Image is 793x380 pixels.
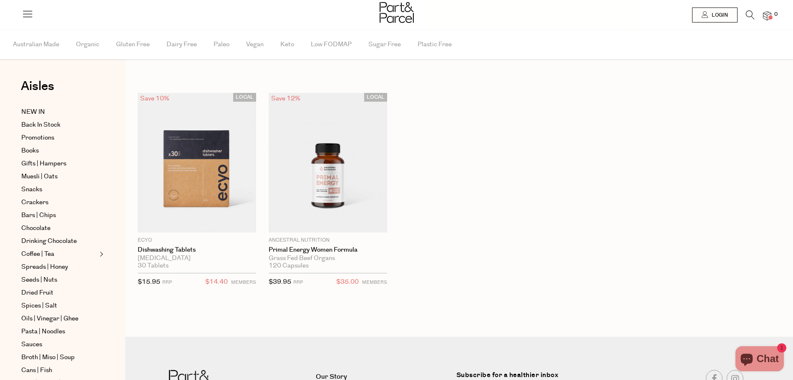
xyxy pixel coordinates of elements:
span: Crackers [21,197,48,207]
span: Sauces [21,340,42,350]
span: Cans | Fish [21,365,52,375]
span: Snacks [21,185,42,195]
a: Aisles [21,80,54,101]
span: Sugar Free [368,30,401,59]
span: Coffee | Tea [21,249,54,259]
a: Dishwashing Tablets [138,246,256,254]
a: Spreads | Honey [21,262,97,272]
a: Primal Energy Women Formula [269,246,387,254]
span: Drinking Chocolate [21,236,77,246]
small: MEMBERS [231,279,256,285]
div: [MEDICAL_DATA] [138,255,256,262]
span: Chocolate [21,223,50,233]
a: Pasta | Noodles [21,327,97,337]
span: LOCAL [233,93,256,102]
img: Dishwashing Tablets [138,93,256,232]
span: Aisles [21,77,54,95]
a: Oils | Vinegar | Ghee [21,314,97,324]
span: $15.95 [138,277,160,286]
span: Spreads | Honey [21,262,68,272]
a: Coffee | Tea [21,249,97,259]
a: Promotions [21,133,97,143]
span: Login [710,12,728,19]
a: NEW IN [21,107,97,117]
a: 0 [763,11,771,20]
span: Paleo [214,30,229,59]
a: Gifts | Hampers [21,159,97,169]
inbox-online-store-chat: Shopify online store chat [733,346,786,373]
span: Promotions [21,133,54,143]
span: NEW IN [21,107,45,117]
a: Broth | Miso | Soup [21,352,97,362]
span: Organic [76,30,99,59]
span: Gifts | Hampers [21,159,66,169]
span: Broth | Miso | Soup [21,352,75,362]
span: Oils | Vinegar | Ghee [21,314,78,324]
span: 30 Tablets [138,262,169,270]
div: Save 12% [269,93,303,104]
span: Vegan [246,30,264,59]
div: Save 10% [138,93,172,104]
small: MEMBERS [362,279,387,285]
a: Books [21,146,97,156]
button: Expand/Collapse Coffee | Tea [98,249,103,259]
a: Spices | Salt [21,301,97,311]
span: Gluten Free [116,30,150,59]
span: 120 Capsules [269,262,309,270]
span: Dried Fruit [21,288,53,298]
a: Dried Fruit [21,288,97,298]
span: $39.95 [269,277,291,286]
p: Ancestral Nutrition [269,237,387,244]
img: Part&Parcel [380,2,414,23]
span: Muesli | Oats [21,172,58,182]
span: LOCAL [364,93,387,102]
a: Login [692,7,738,22]
a: Cans | Fish [21,365,97,375]
a: Muesli | Oats [21,172,97,182]
a: Sauces [21,340,97,350]
span: Spices | Salt [21,301,57,311]
span: Bars | Chips [21,210,56,220]
a: Drinking Chocolate [21,236,97,246]
span: Low FODMAP [311,30,352,59]
small: RRP [293,279,303,285]
a: Crackers [21,197,97,207]
span: Plastic Free [418,30,452,59]
span: Pasta | Noodles [21,327,65,337]
a: Chocolate [21,223,97,233]
span: Seeds | Nuts [21,275,57,285]
span: Keto [280,30,294,59]
span: Dairy Free [166,30,197,59]
a: Snacks [21,185,97,195]
span: Back In Stock [21,120,60,130]
span: $14.40 [205,277,228,287]
p: Ecyo [138,237,256,244]
a: Bars | Chips [21,210,97,220]
a: Back In Stock [21,120,97,130]
span: $35.00 [336,277,359,287]
img: Primal Energy Women Formula [269,93,387,232]
small: RRP [162,279,172,285]
span: Australian Made [13,30,59,59]
a: Seeds | Nuts [21,275,97,285]
span: Books [21,146,39,156]
div: Grass Fed Beef Organs [269,255,387,262]
span: 0 [772,11,780,18]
